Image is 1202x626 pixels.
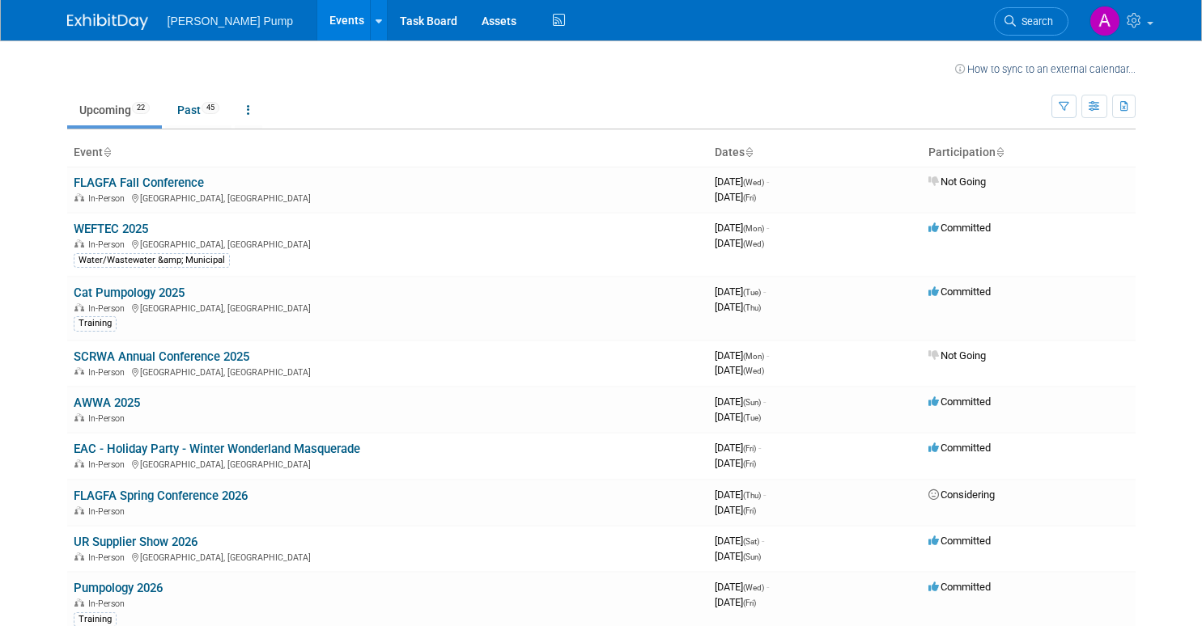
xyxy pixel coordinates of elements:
[715,457,756,469] span: [DATE]
[715,301,761,313] span: [DATE]
[715,349,769,362] span: [DATE]
[715,504,756,516] span: [DATE]
[743,583,764,592] span: (Wed)
[88,303,130,314] span: In-Person
[763,286,766,298] span: -
[743,398,761,407] span: (Sun)
[88,193,130,204] span: In-Person
[743,288,761,297] span: (Tue)
[928,176,986,188] span: Not Going
[928,222,991,234] span: Committed
[715,442,761,454] span: [DATE]
[743,224,764,233] span: (Mon)
[762,535,764,547] span: -
[67,95,162,125] a: Upcoming22
[928,489,995,501] span: Considering
[165,95,231,125] a: Past45
[74,191,702,204] div: [GEOGRAPHIC_DATA], [GEOGRAPHIC_DATA]
[715,489,766,501] span: [DATE]
[88,239,130,250] span: In-Person
[743,459,756,468] span: (Fri)
[715,286,766,298] span: [DATE]
[708,139,922,167] th: Dates
[74,489,248,503] a: FLAGFA Spring Conference 2026
[1016,15,1053,27] span: Search
[88,506,130,517] span: In-Person
[74,365,702,378] div: [GEOGRAPHIC_DATA], [GEOGRAPHIC_DATA]
[715,395,766,408] span: [DATE]
[743,366,764,375] span: (Wed)
[743,537,759,546] span: (Sat)
[767,581,769,593] span: -
[74,193,84,201] img: In-Person Event
[743,178,764,187] span: (Wed)
[928,581,991,593] span: Committed
[715,535,764,547] span: [DATE]
[74,550,702,563] div: [GEOGRAPHIC_DATA], [GEOGRAPHIC_DATA]
[74,301,702,314] div: [GEOGRAPHIC_DATA], [GEOGRAPHIC_DATA]
[74,413,84,421] img: In-Person Event
[715,364,764,376] span: [DATE]
[763,489,766,501] span: -
[74,367,84,375] img: In-Person Event
[74,581,163,595] a: Pumpology 2026
[745,146,753,159] a: Sort by Start Date
[74,237,702,250] div: [GEOGRAPHIC_DATA], [GEOGRAPHIC_DATA]
[74,303,84,311] img: In-Person Event
[743,239,764,248] span: (Wed)
[758,442,761,454] span: -
[74,552,84,560] img: In-Person Event
[767,222,769,234] span: -
[88,413,130,424] span: In-Person
[743,413,761,422] span: (Tue)
[74,395,140,410] a: AWWA 2025
[74,349,249,364] a: SCRWA Annual Conference 2025
[67,14,148,30] img: ExhibitDay
[715,237,764,249] span: [DATE]
[743,552,761,561] span: (Sun)
[763,395,766,408] span: -
[88,367,130,378] span: In-Person
[715,176,769,188] span: [DATE]
[74,599,84,607] img: In-Person Event
[74,253,230,268] div: Water/Wastewater &amp; Municipal
[715,550,761,562] span: [DATE]
[74,442,360,456] a: EAC - Holiday Party - Winter Wonderland Masquerade
[103,146,111,159] a: Sort by Event Name
[74,457,702,470] div: [GEOGRAPHIC_DATA], [GEOGRAPHIC_DATA]
[715,581,769,593] span: [DATE]
[88,552,130,563] span: In-Person
[74,535,198,549] a: UR Supplier Show 2026
[715,596,756,608] span: [DATE]
[928,395,991,408] span: Committed
[994,7,1068,36] a: Search
[74,176,204,190] a: FLAGFA Fall Conference
[743,506,756,515] span: (Fri)
[743,444,756,453] span: (Fri)
[767,349,769,362] span: -
[715,222,769,234] span: [DATE]
[715,191,756,203] span: [DATE]
[743,193,756,202] span: (Fri)
[74,459,84,467] img: In-Person Event
[928,349,986,362] span: Not Going
[743,599,756,607] span: (Fri)
[743,352,764,361] span: (Mon)
[1089,6,1120,36] img: Allan Curry
[74,316,117,331] div: Training
[715,411,761,423] span: [DATE]
[928,535,991,547] span: Committed
[955,63,1136,75] a: How to sync to an external calendar...
[74,506,84,514] img: In-Person Event
[928,442,991,454] span: Committed
[132,102,150,114] span: 22
[168,15,294,27] span: [PERSON_NAME] Pump
[88,599,130,609] span: In-Person
[74,239,84,247] img: In-Person Event
[67,139,708,167] th: Event
[74,286,185,300] a: Cat Pumpology 2025
[767,176,769,188] span: -
[743,303,761,312] span: (Thu)
[743,491,761,500] span: (Thu)
[922,139,1136,167] th: Participation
